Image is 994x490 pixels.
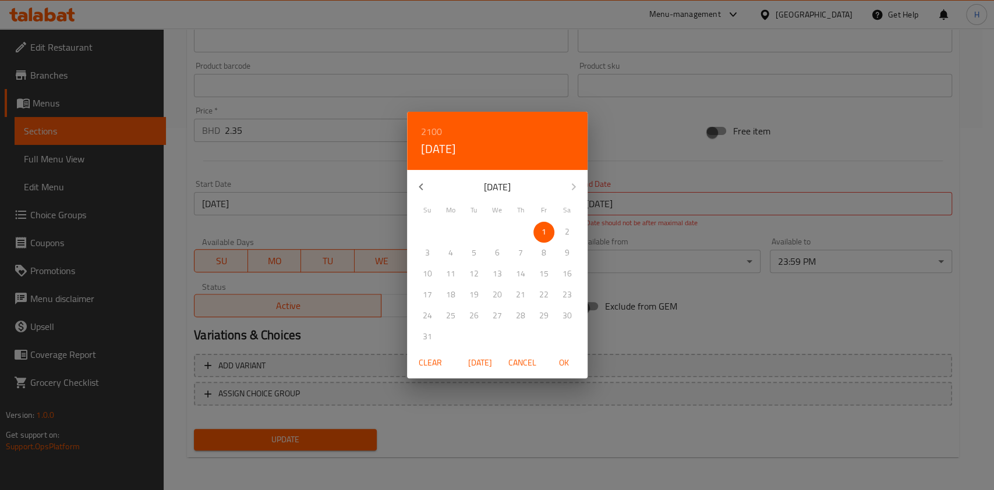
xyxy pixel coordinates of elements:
span: Tu [464,205,484,215]
button: Cancel [504,352,541,374]
span: Fr [533,205,554,215]
span: Mo [440,205,461,215]
button: OK [546,352,583,374]
span: Cancel [508,356,536,370]
span: We [487,205,508,215]
span: Clear [416,356,444,370]
span: [DATE] [466,356,494,370]
span: OK [550,356,578,370]
button: 2100 [421,123,442,140]
span: Th [510,205,531,215]
button: 1 [533,222,554,243]
button: [DATE] [462,352,499,374]
button: [DATE] [421,140,456,158]
button: Clear [412,352,449,374]
p: [DATE] [435,180,560,194]
span: Sa [557,205,578,215]
p: 1 [542,225,546,239]
span: Su [417,205,438,215]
